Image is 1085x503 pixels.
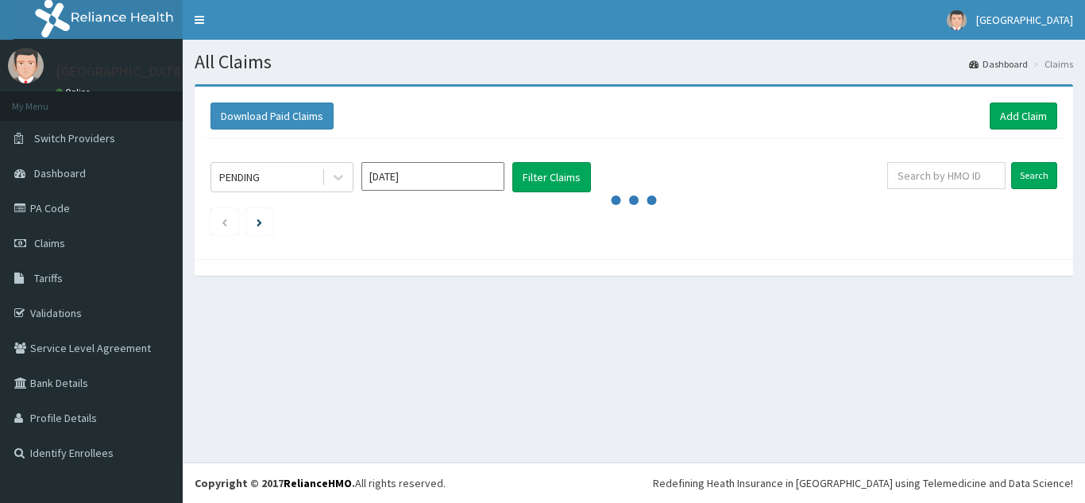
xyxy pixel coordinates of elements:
span: [GEOGRAPHIC_DATA] [976,13,1073,27]
div: PENDING [219,169,260,185]
span: Dashboard [34,166,86,180]
p: [GEOGRAPHIC_DATA] [56,64,187,79]
a: Next page [257,215,262,229]
footer: All rights reserved. [183,462,1085,503]
a: Previous page [221,215,228,229]
a: Dashboard [969,57,1028,71]
svg: audio-loading [610,176,658,224]
span: Switch Providers [34,131,115,145]
input: Select Month and Year [361,162,504,191]
button: Download Paid Claims [210,103,334,130]
a: Add Claim [990,103,1057,130]
span: Claims [34,236,65,250]
a: Online [56,87,94,98]
a: RelianceHMO [284,476,352,490]
span: Tariffs [34,271,63,285]
strong: Copyright © 2017 . [195,476,355,490]
li: Claims [1029,57,1073,71]
input: Search [1011,162,1057,189]
img: User Image [947,10,967,30]
button: Filter Claims [512,162,591,192]
input: Search by HMO ID [887,162,1006,189]
img: User Image [8,48,44,83]
div: Redefining Heath Insurance in [GEOGRAPHIC_DATA] using Telemedicine and Data Science! [653,475,1073,491]
h1: All Claims [195,52,1073,72]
